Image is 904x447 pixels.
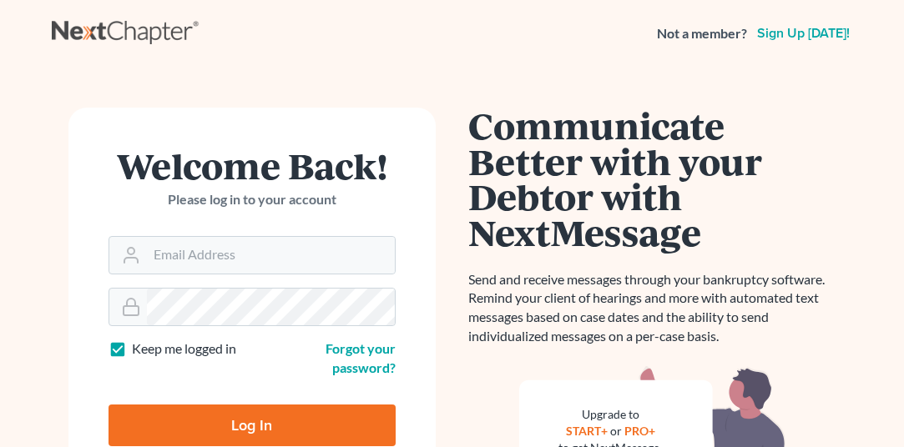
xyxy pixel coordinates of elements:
p: Please log in to your account [109,190,396,209]
strong: Not a member? [657,24,747,43]
input: Email Address [147,237,395,274]
a: Sign up [DATE]! [754,27,853,40]
label: Keep me logged in [132,339,236,359]
h1: Welcome Back! [109,148,396,183]
span: or [610,424,622,438]
a: Forgot your password? [326,340,396,375]
a: START+ [566,424,608,438]
input: Log In [109,404,396,446]
div: Upgrade to [559,406,663,423]
a: PRO+ [624,424,655,438]
p: Send and receive messages through your bankruptcy software. Remind your client of hearings and mo... [469,270,836,346]
h1: Communicate Better with your Debtor with NextMessage [469,108,836,250]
